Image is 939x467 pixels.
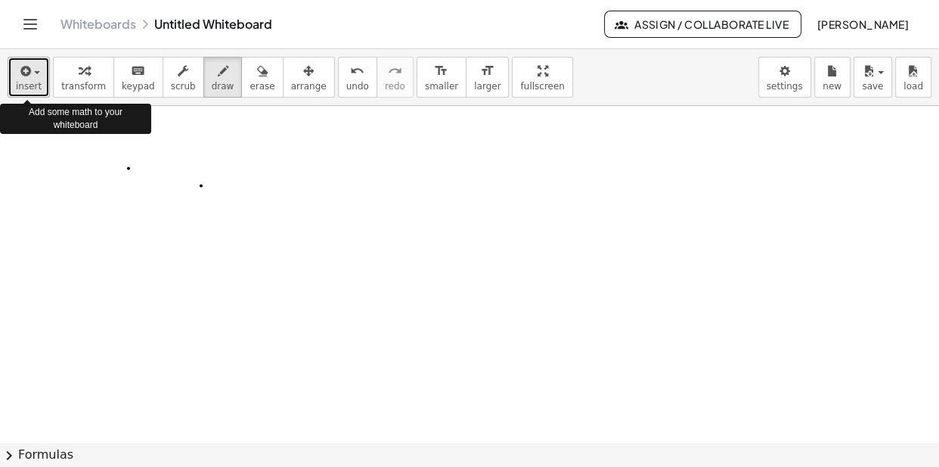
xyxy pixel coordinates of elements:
[804,11,921,38] button: [PERSON_NAME]
[388,62,402,80] i: redo
[113,57,163,98] button: keyboardkeypad
[617,17,789,31] span: Assign / Collaborate Live
[817,17,909,31] span: [PERSON_NAME]
[385,81,405,92] span: redo
[249,81,274,92] span: erase
[8,57,50,98] button: insert
[283,57,335,98] button: arrange
[823,81,841,92] span: new
[862,81,883,92] span: save
[16,81,42,92] span: insert
[291,81,327,92] span: arrange
[53,57,114,98] button: transform
[122,81,155,92] span: keypad
[417,57,466,98] button: format_sizesmaller
[604,11,801,38] button: Assign / Collaborate Live
[131,62,145,80] i: keyboard
[346,81,369,92] span: undo
[895,57,931,98] button: load
[434,62,448,80] i: format_size
[520,81,564,92] span: fullscreen
[767,81,803,92] span: settings
[814,57,851,98] button: new
[854,57,892,98] button: save
[903,81,923,92] span: load
[377,57,414,98] button: redoredo
[474,81,500,92] span: larger
[512,57,572,98] button: fullscreen
[60,17,136,32] a: Whiteboards
[466,57,509,98] button: format_sizelarger
[241,57,283,98] button: erase
[163,57,204,98] button: scrub
[350,62,364,80] i: undo
[425,81,458,92] span: smaller
[203,57,243,98] button: draw
[338,57,377,98] button: undoundo
[171,81,196,92] span: scrub
[18,12,42,36] button: Toggle navigation
[61,81,106,92] span: transform
[480,62,494,80] i: format_size
[212,81,234,92] span: draw
[758,57,811,98] button: settings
